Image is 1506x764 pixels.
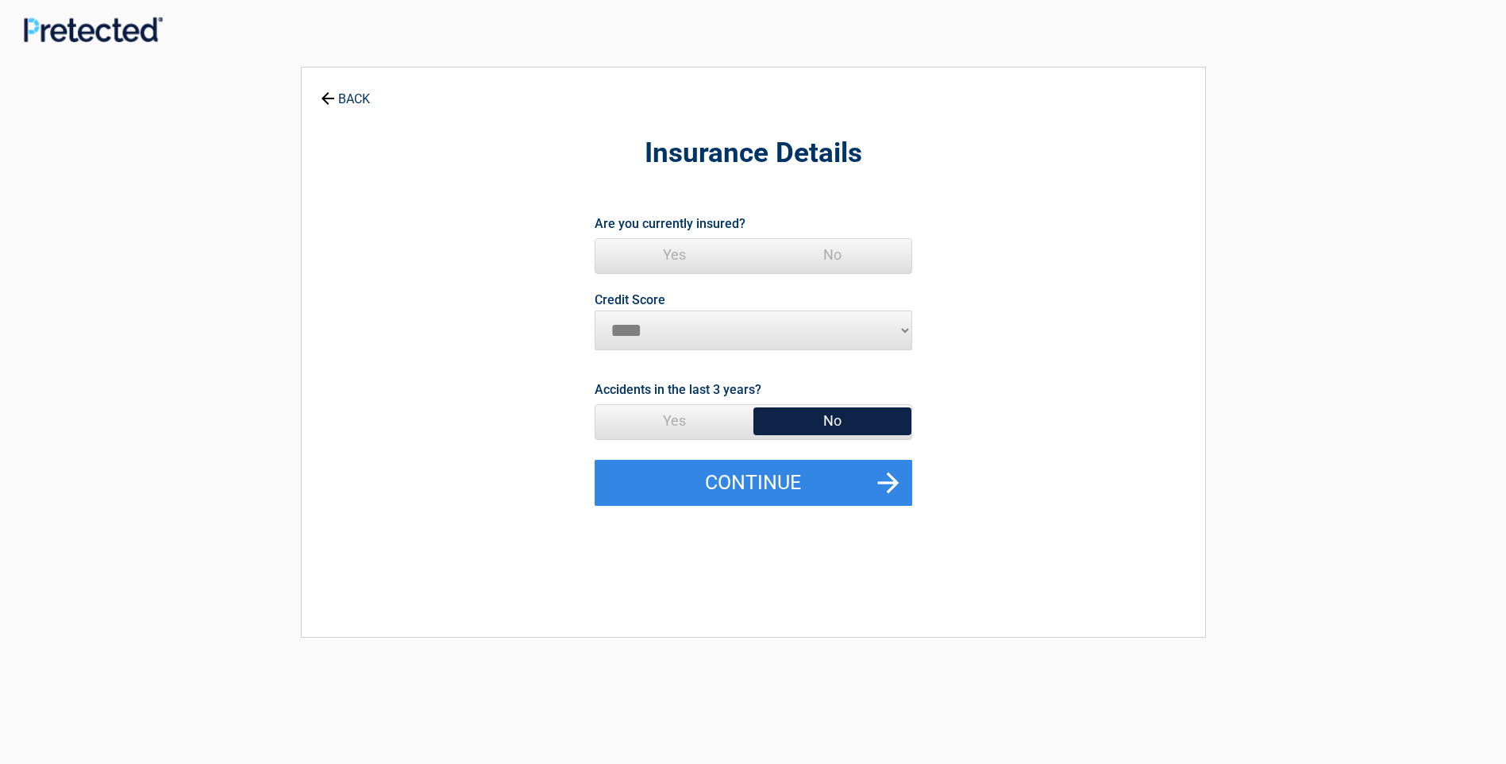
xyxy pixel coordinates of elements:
span: No [753,239,911,271]
span: Yes [595,405,753,437]
img: Main Logo [24,17,163,42]
a: BACK [318,78,373,106]
label: Accidents in the last 3 years? [595,379,761,400]
h2: Insurance Details [389,135,1118,172]
button: Continue [595,460,912,506]
span: No [753,405,911,437]
label: Credit Score [595,294,665,307]
span: Yes [595,239,753,271]
label: Are you currently insured? [595,213,745,234]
